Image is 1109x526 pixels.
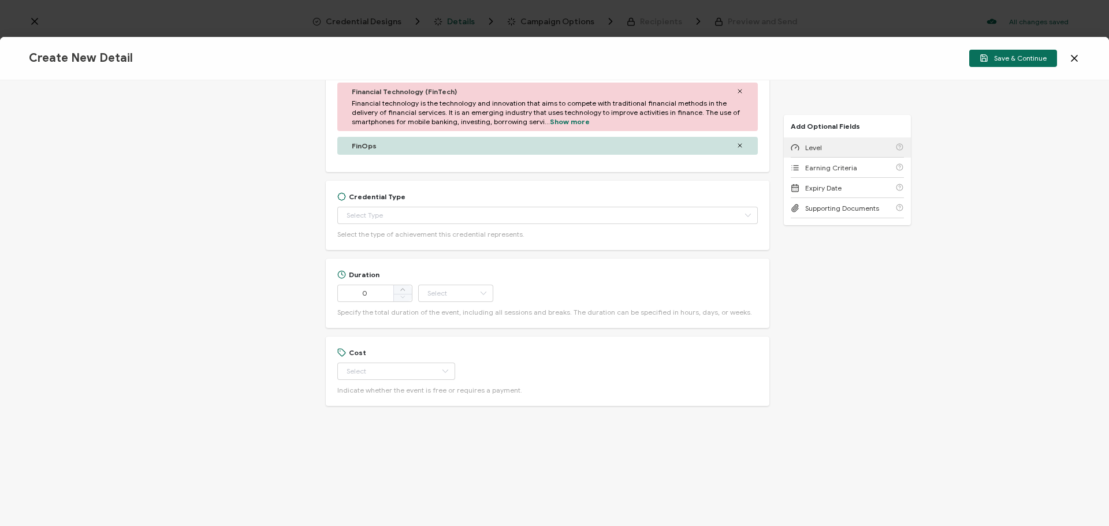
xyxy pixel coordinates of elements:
span: Level [805,143,822,152]
input: Select [418,285,493,302]
input: Select [337,363,455,380]
span: Supporting Documents [805,204,879,212]
div: Credential Type [337,192,405,201]
span: Select the type of achievement this credential represents. [337,230,524,238]
p: Add Optional Fields [784,122,867,130]
span: FinOps [352,141,377,150]
span: Financial technology is the technology and innovation that aims to compete with traditional finan... [352,99,743,126]
div: Duration [337,270,379,279]
span: Create New Detail [29,51,133,65]
span: Save & Continue [980,54,1047,62]
div: Cost [337,348,366,357]
span: Show more [550,117,590,126]
span: Expiry Date [805,184,842,192]
span: Earning Criteria [805,163,857,172]
input: Select Type [337,207,758,224]
iframe: Chat Widget [1051,471,1109,526]
span: Indicate whether the event is free or requires a payment. [337,386,522,394]
button: Save & Continue [969,50,1057,67]
span: Financial Technology (FinTech) [352,87,457,96]
span: Specify the total duration of the event, including all sessions and breaks. The duration can be s... [337,308,752,316]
